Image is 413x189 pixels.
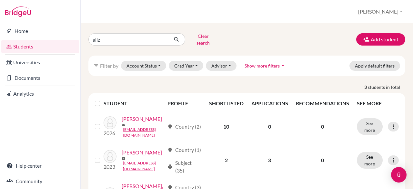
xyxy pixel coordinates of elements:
[280,62,286,69] i: arrow_drop_up
[104,129,116,137] p: 2026
[205,96,247,111] th: SHORTLISTED
[122,149,162,156] a: [PERSON_NAME]
[349,61,400,71] button: Apply default filters
[185,31,221,48] button: Clear search
[1,175,79,188] a: Community
[167,159,201,174] div: Subject (35)
[167,124,173,129] span: location_on
[247,142,292,178] td: 3
[167,164,173,169] span: local_library
[104,96,164,111] th: STUDENT
[121,61,166,71] button: Account Status
[357,152,383,169] button: See more
[247,96,292,111] th: APPLICATIONS
[88,33,168,46] input: Find student by name...
[1,71,79,84] a: Documents
[167,146,201,154] div: Country (1)
[164,96,205,111] th: PROFILE
[1,25,79,37] a: Home
[1,56,79,69] a: Universities
[355,5,405,18] button: [PERSON_NAME]
[169,61,204,71] button: Grad Year
[364,84,368,90] strong: 3
[104,163,116,171] p: 2023
[391,167,407,183] div: Open Intercom Messenger
[296,123,349,131] p: 0
[122,157,126,161] span: mail
[206,61,237,71] button: Advisor
[247,111,292,142] td: 0
[368,84,405,90] span: students in total
[167,147,173,152] span: location_on
[296,156,349,164] p: 0
[205,111,247,142] td: 10
[122,115,162,123] a: [PERSON_NAME]
[104,116,116,129] img: Bálint, Aliz
[123,127,165,138] a: [EMAIL_ADDRESS][DOMAIN_NAME]
[1,159,79,172] a: Help center
[1,40,79,53] a: Students
[245,63,280,68] span: Show more filters
[239,61,292,71] button: Show more filtersarrow_drop_up
[94,63,99,68] i: filter_list
[353,96,403,111] th: SEE MORE
[1,87,79,100] a: Analytics
[100,63,118,69] span: Filter by
[205,142,247,178] td: 2
[104,150,116,163] img: Regász, Aliz
[5,6,31,17] img: Bridge-U
[123,160,165,172] a: [EMAIL_ADDRESS][DOMAIN_NAME]
[357,118,383,135] button: See more
[167,123,201,131] div: Country (2)
[292,96,353,111] th: RECOMMENDATIONS
[122,123,126,127] span: mail
[356,33,405,46] button: Add student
